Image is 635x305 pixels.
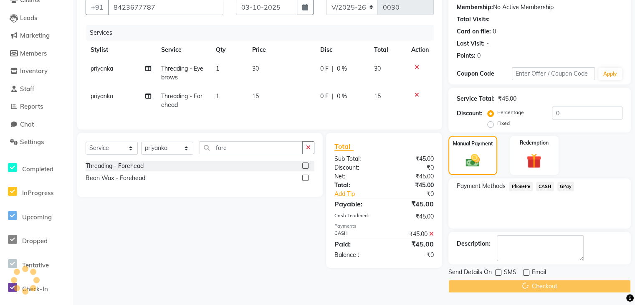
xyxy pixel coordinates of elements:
span: Chat [20,120,34,128]
div: Threading - Forehead [86,162,144,170]
a: Leads [2,13,71,23]
div: 0 [477,51,481,60]
div: Last Visit: [457,39,485,48]
div: Coupon Code [457,69,512,78]
div: Points: [457,51,476,60]
div: No Active Membership [457,3,622,12]
div: - [486,39,489,48]
div: Payable: [328,199,384,209]
a: Marketing [2,31,71,41]
span: Total [334,142,354,151]
div: ₹45.00 [384,239,440,249]
div: Card on file: [457,27,491,36]
label: Manual Payment [453,140,493,147]
span: Members [20,49,47,57]
div: Total Visits: [457,15,490,24]
label: Percentage [497,109,524,116]
span: CASH [536,182,554,191]
div: Discount: [328,163,384,172]
span: Inventory [20,67,48,75]
input: Enter Offer / Coupon Code [512,67,595,80]
div: Sub Total: [328,155,384,163]
div: Services [86,25,440,41]
input: Search or Scan [200,141,303,154]
label: Redemption [520,139,549,147]
div: Bean Wax - Forehead [86,174,145,183]
th: Price [247,41,316,59]
div: ₹45.00 [384,155,440,163]
div: Payments [334,223,434,230]
span: SMS [504,268,516,278]
span: Dropped [22,237,48,245]
span: Threading - Eyebrows [161,65,203,81]
img: _cash.svg [461,152,484,169]
div: ₹0 [384,251,440,259]
span: Send Details On [448,268,492,278]
span: 30 [252,65,259,72]
span: InProgress [22,189,53,197]
span: Completed [22,165,53,173]
div: Description: [457,239,490,248]
div: Service Total: [457,94,495,103]
th: Stylist [86,41,156,59]
span: Payment Methods [457,182,506,191]
span: Leads [20,14,37,22]
div: Balance : [328,251,384,259]
div: Net: [328,172,384,181]
a: Staff [2,84,71,94]
a: Members [2,49,71,58]
span: 15 [252,92,259,100]
th: Disc [315,41,369,59]
span: 0 F [320,64,329,73]
div: Paid: [328,239,384,249]
div: ₹45.00 [384,230,440,239]
th: Service [156,41,211,59]
span: priyanka [91,65,113,72]
div: ₹45.00 [384,181,440,190]
span: 1 [216,92,219,100]
div: ₹0 [393,190,440,198]
span: priyanka [91,92,113,100]
img: _gift.svg [522,152,546,170]
th: Total [369,41,406,59]
div: ₹45.00 [384,199,440,209]
span: 0 % [337,64,347,73]
span: Threading - Forehead [161,92,202,109]
div: Total: [328,181,384,190]
span: Email [532,268,546,278]
span: 0 F [320,92,329,101]
span: Tentative [22,261,49,269]
th: Action [406,41,434,59]
span: 1 [216,65,219,72]
div: CASH [328,230,384,239]
span: Staff [20,85,34,93]
span: GPay [557,182,574,191]
a: Chat [2,120,71,130]
a: Settings [2,137,71,147]
span: | [332,64,334,73]
a: Reports [2,102,71,112]
span: 0 % [337,92,347,101]
span: 30 [374,65,381,72]
span: | [332,92,334,101]
span: Reports [20,102,43,110]
span: Upcoming [22,213,52,221]
th: Qty [211,41,247,59]
span: Settings [20,138,44,146]
div: ₹0 [384,163,440,172]
div: ₹45.00 [384,172,440,181]
div: Discount: [457,109,483,118]
button: Apply [598,68,622,80]
span: PhonePe [509,182,533,191]
a: Inventory [2,66,71,76]
div: Cash Tendered: [328,212,384,221]
div: ₹45.00 [384,212,440,221]
div: 0 [493,27,496,36]
div: ₹45.00 [498,94,516,103]
label: Fixed [497,119,510,127]
span: 15 [374,92,381,100]
a: Add Tip [328,190,394,198]
div: Membership: [457,3,493,12]
span: Marketing [20,31,50,39]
